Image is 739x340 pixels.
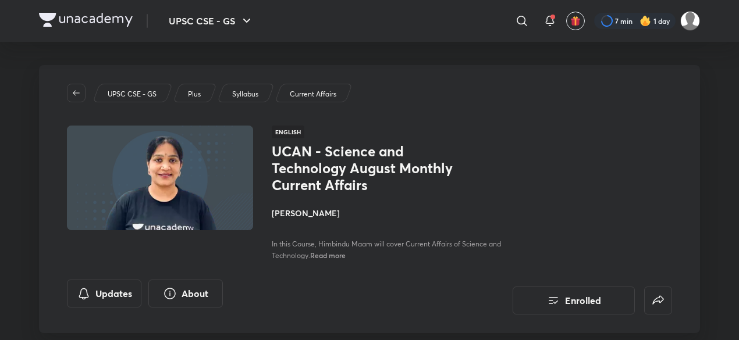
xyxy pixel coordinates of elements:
[513,287,635,314] button: Enrolled
[39,13,133,30] a: Company Logo
[162,9,261,33] button: UPSC CSE - GS
[272,126,304,138] span: English
[186,89,203,99] a: Plus
[570,16,581,26] img: avatar
[108,89,157,99] p: UPSC CSE - GS
[188,89,201,99] p: Plus
[148,280,223,307] button: About
[290,89,336,99] p: Current Affairs
[644,287,672,314] button: false
[67,280,141,307] button: Updates
[272,207,532,219] h4: [PERSON_NAME]
[288,89,339,99] a: Current Affairs
[232,89,258,99] p: Syllabus
[566,12,585,30] button: avatar
[680,11,700,31] img: ADITYA
[39,13,133,27] img: Company Logo
[639,15,651,27] img: streak
[310,250,346,260] span: Read more
[272,239,501,260] span: In this Course, Himbindu Maam will cover Current Affairs of Science and Technology.
[272,143,462,193] h1: UCAN - Science and Technology August Monthly Current Affairs
[230,89,261,99] a: Syllabus
[65,124,255,231] img: Thumbnail
[106,89,159,99] a: UPSC CSE - GS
